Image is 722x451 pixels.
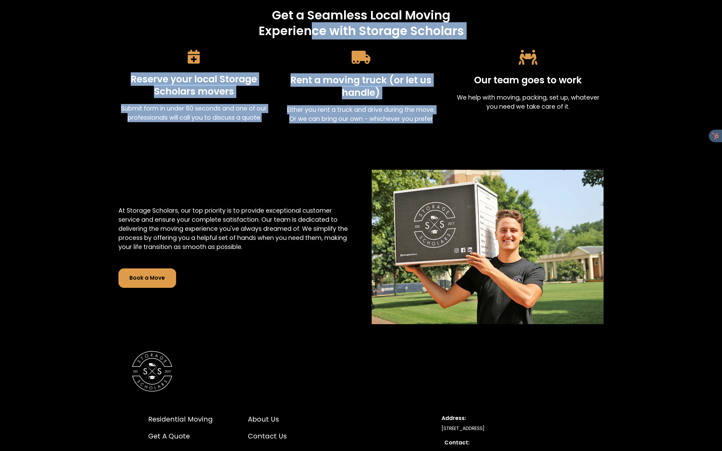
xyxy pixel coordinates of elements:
[118,73,269,97] h3: Reserve your local Storage Scholars movers
[199,8,523,39] h2: Get a Seamless Local Moving Experience with Storage Scholars
[118,206,350,251] p: At Storage Scholars, our top priority is to provide exceptional customer service and ensure your ...
[474,74,582,86] h3: Our team goes to work
[442,425,574,432] div: [STREET_ADDRESS]
[442,414,574,422] div: Address:
[148,431,213,441] a: Get a Quote
[148,414,213,424] a: Residential Moving
[453,93,604,111] p: We help with moving, packing, set up, whatever you need we take care of it.
[285,105,437,123] p: Either you rent a truck and drive during the move. Or we can bring our own - whichever you prefer
[372,170,604,324] img: Moving at a fair price.
[248,431,291,441] a: Contact Us
[118,104,269,122] p: Submit form in under 60 seconds and one of our professionals will call you to discuss a quote
[132,351,172,391] img: Storage Scholars Logomark.
[118,268,176,288] a: Book a Move
[248,414,291,424] a: About Us
[444,439,571,447] div: Contact:
[285,74,437,98] h3: Rent a moving truck (or let us handle)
